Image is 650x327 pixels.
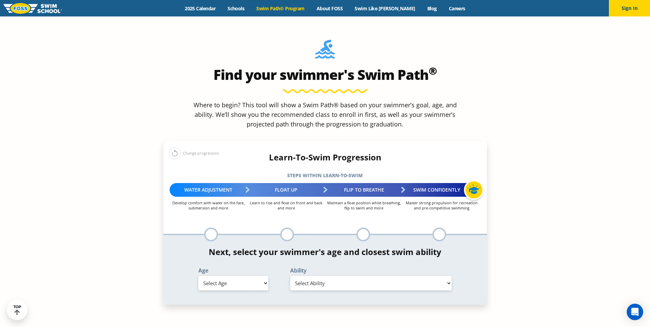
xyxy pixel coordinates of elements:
div: Float Up [247,183,325,197]
h2: Find your swimmer's Swim Path [163,66,487,83]
a: Swim Path® Program [250,5,310,12]
div: TOP [13,305,21,315]
div: Change progression [169,147,219,159]
p: Develop comfort with water on the face, submersion and more [170,200,247,210]
h5: Steps within Learn-to-Swim [163,171,487,180]
a: 2025 Calendar [179,5,222,12]
a: Careers [443,5,471,12]
a: About FOSS [310,5,349,12]
label: Age [198,268,268,273]
img: Foss-Location-Swimming-Pool-Person.svg [315,40,335,63]
p: Maintain a float position while breathing, flip to swim and more [325,200,403,210]
img: FOSS Swim School Logo [3,3,62,14]
a: Blog [421,5,443,12]
h4: Next, select your swimmer's age and closest swim ability [163,247,487,257]
a: Schools [222,5,250,12]
h4: Learn-To-Swim Progression [163,153,487,162]
sup: ® [429,64,437,78]
a: Swim Like [PERSON_NAME] [349,5,421,12]
p: Learn to rise and float on front and back and more [247,200,325,210]
div: Swim Confidently [403,183,481,197]
div: Water Adjustment [170,183,247,197]
p: Where to begin? This tool will show a Swim Path® based on your swimmer’s goal, age, and ability. ... [191,100,459,129]
p: Master strong propulsion for recreation and pre-competitive swimming [403,200,481,210]
div: Flip to Breathe [325,183,403,197]
label: Ability [290,268,452,273]
div: Open Intercom Messenger [627,304,643,320]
